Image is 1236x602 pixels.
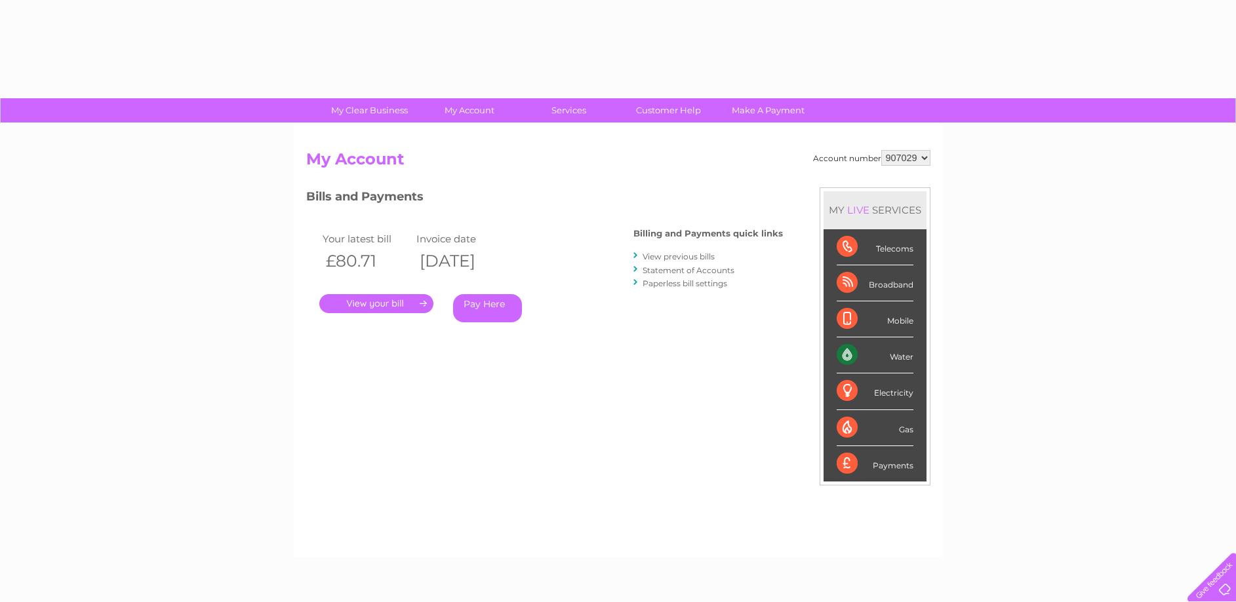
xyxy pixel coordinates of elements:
div: LIVE [845,204,872,216]
a: Statement of Accounts [643,265,734,275]
div: Gas [837,410,913,446]
td: Invoice date [413,230,508,248]
div: Mobile [837,301,913,337]
h2: My Account [306,150,930,175]
h4: Billing and Payments quick links [633,229,783,238]
a: Make A Payment [714,98,822,122]
div: Account number [813,150,930,166]
h3: Bills and Payments [306,187,783,210]
div: Payments [837,446,913,481]
div: Water [837,337,913,373]
a: . [319,294,433,313]
td: Your latest bill [319,230,414,248]
a: My Clear Business [315,98,424,122]
a: View previous bills [643,252,715,261]
a: Customer Help [614,98,723,122]
th: [DATE] [413,248,508,274]
a: Services [515,98,623,122]
div: Broadband [837,265,913,301]
div: MY SERVICES [824,191,927,229]
div: Telecoms [837,229,913,265]
div: Electricity [837,373,913,409]
a: My Account [415,98,523,122]
th: £80.71 [319,248,414,274]
a: Pay Here [453,294,522,322]
a: Paperless bill settings [643,278,727,288]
